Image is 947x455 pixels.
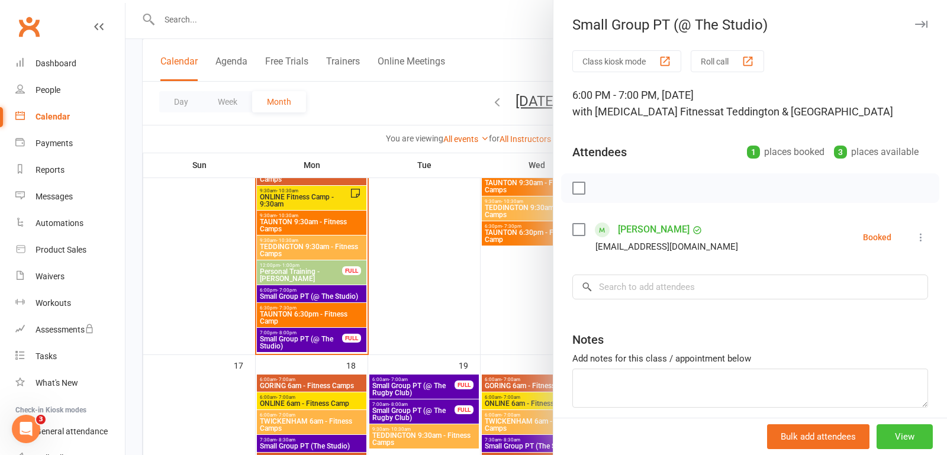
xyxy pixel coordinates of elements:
div: Automations [36,218,83,228]
div: What's New [36,378,78,388]
div: Calendar [36,112,70,121]
a: Waivers [15,263,125,290]
a: Assessments [15,317,125,343]
div: Attendees [572,144,627,160]
button: View [877,424,933,449]
div: Messages [36,192,73,201]
button: Class kiosk mode [572,50,681,72]
iframe: Intercom live chat [12,415,40,443]
a: Messages [15,183,125,210]
div: places available [834,144,919,160]
div: places booked [747,144,824,160]
div: Workouts [36,298,71,308]
a: Tasks [15,343,125,370]
div: Add notes for this class / appointment below [572,351,928,366]
div: Waivers [36,272,65,281]
div: Small Group PT (@ The Studio) [553,17,947,33]
a: General attendance kiosk mode [15,418,125,445]
div: [EMAIL_ADDRESS][DOMAIN_NAME] [595,239,738,254]
input: Search to add attendees [572,275,928,299]
div: Product Sales [36,245,86,254]
span: with [MEDICAL_DATA] Fitness [572,105,714,118]
a: Product Sales [15,237,125,263]
a: Clubworx [14,12,44,41]
div: 6:00 PM - 7:00 PM, [DATE] [572,87,928,120]
a: Reports [15,157,125,183]
div: Booked [863,233,891,241]
div: People [36,85,60,95]
a: Workouts [15,290,125,317]
div: 1 [747,146,760,159]
a: Automations [15,210,125,237]
div: Dashboard [36,59,76,68]
button: Bulk add attendees [767,424,869,449]
div: Payments [36,138,73,148]
a: [PERSON_NAME] [618,220,690,239]
div: Notes [572,331,604,348]
a: Dashboard [15,50,125,77]
a: Calendar [15,104,125,130]
a: What's New [15,370,125,396]
a: People [15,77,125,104]
div: 3 [834,146,847,159]
div: Assessments [36,325,94,334]
div: Tasks [36,351,57,361]
a: Payments [15,130,125,157]
span: 3 [36,415,46,424]
div: Reports [36,165,65,175]
div: General attendance [36,427,108,436]
span: at Teddington & [GEOGRAPHIC_DATA] [714,105,893,118]
button: Roll call [691,50,764,72]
